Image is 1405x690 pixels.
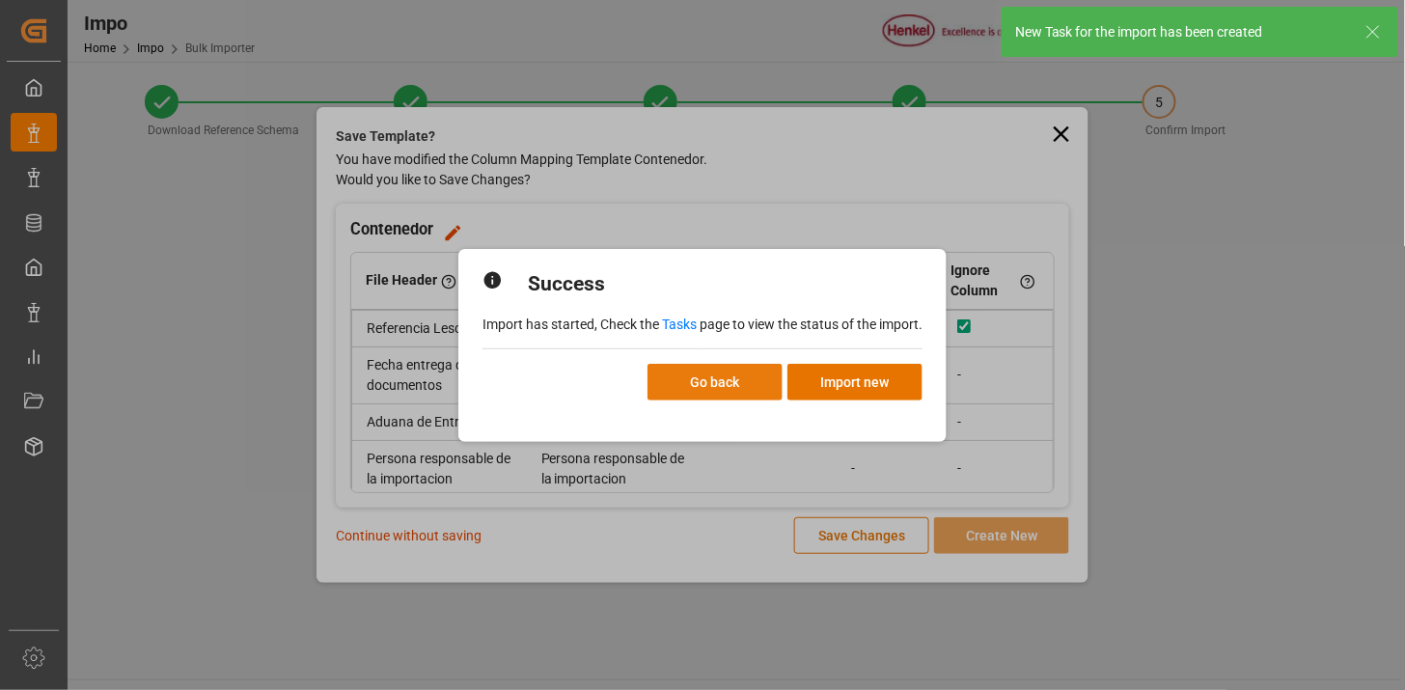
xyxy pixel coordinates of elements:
[482,315,923,335] p: Import has started, Check the page to view the status of the import.
[787,364,923,400] button: Import new
[647,364,783,400] button: Go back
[662,317,697,332] a: Tasks
[1015,22,1347,42] div: New Task for the import has been created
[528,269,605,300] h2: Success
